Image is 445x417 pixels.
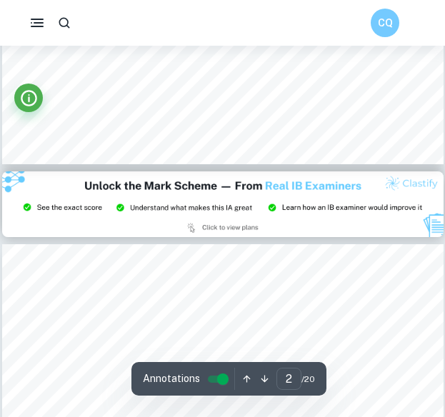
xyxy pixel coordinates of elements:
[371,9,399,37] button: CQ
[143,371,200,386] span: Annotations
[377,15,394,31] h6: CQ
[14,84,43,112] button: Info
[2,171,444,238] img: Ad
[301,373,315,386] span: / 20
